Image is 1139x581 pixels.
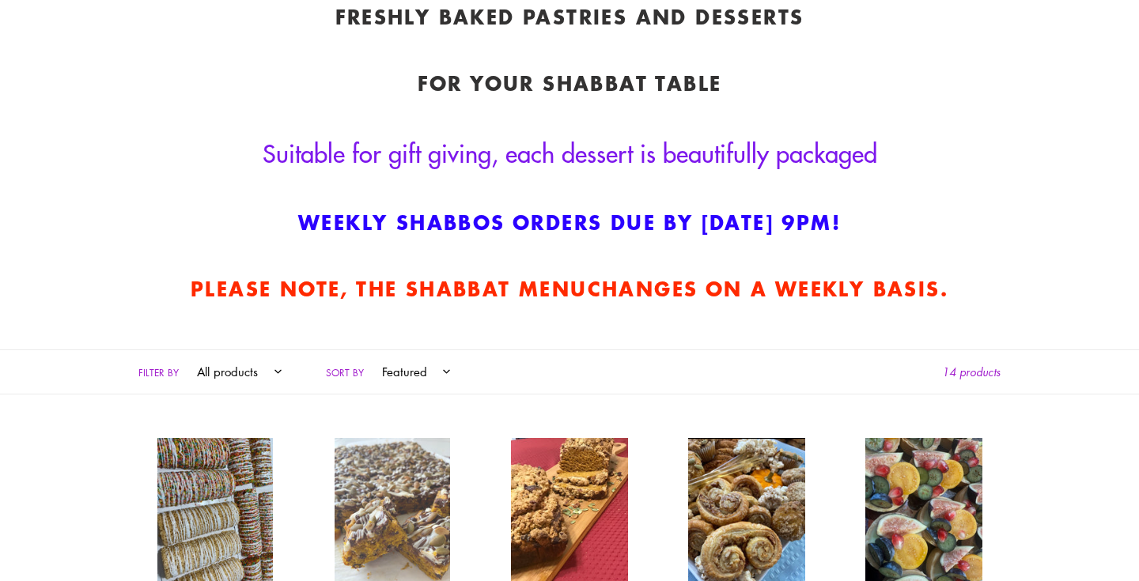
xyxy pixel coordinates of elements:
strong: for your Shabbat table [418,68,722,97]
label: Filter by [138,366,179,380]
strong: changes on a weekly basis. [588,274,948,303]
strong: Weekly Shabbos orders due by [DATE] 9pm! [298,207,841,236]
span: 14 products [942,364,1001,379]
strong: Please note, the Shabbat Menu [191,274,588,303]
label: Sort by [326,366,364,380]
span: Suitable for gift giving, each dessert is beautifully packaged [263,135,877,170]
strong: Freshly baked pastries and desserts [335,2,804,31]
